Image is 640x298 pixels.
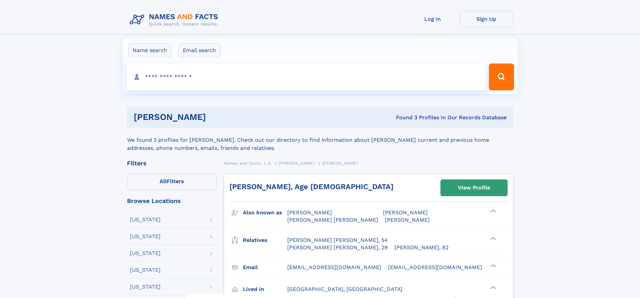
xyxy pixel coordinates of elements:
[489,63,514,90] button: Search Button
[130,234,161,239] div: [US_STATE]
[301,114,507,121] div: Found 3 Profiles In Our Records Database
[279,159,314,167] a: [PERSON_NAME]
[388,264,482,270] span: [EMAIL_ADDRESS][DOMAIN_NAME]
[488,236,497,241] div: ❯
[385,217,430,223] span: [PERSON_NAME]
[488,209,497,213] div: ❯
[243,284,287,295] h3: Lived in
[287,237,388,244] a: [PERSON_NAME] [PERSON_NAME], 54
[441,180,507,196] a: View Profile
[406,11,460,27] a: Log In
[383,209,428,216] span: [PERSON_NAME]
[134,113,301,121] h1: [PERSON_NAME]
[127,11,224,29] img: Logo Names and Facts
[279,161,314,166] span: [PERSON_NAME]
[229,182,393,191] a: [PERSON_NAME], Age [DEMOGRAPHIC_DATA]
[287,264,381,270] span: [EMAIL_ADDRESS][DOMAIN_NAME]
[126,63,486,90] input: search input
[178,43,220,57] label: Email search
[128,43,171,57] label: Name search
[243,207,287,218] h3: Also known as
[458,180,490,196] div: View Profile
[243,235,287,246] h3: Relatives
[127,160,217,166] div: Filters
[268,161,271,166] span: S
[460,11,513,27] a: Sign Up
[287,209,332,216] span: [PERSON_NAME]
[130,217,161,222] div: [US_STATE]
[160,178,167,184] span: All
[127,128,513,152] div: We found 3 profiles for [PERSON_NAME]. Check out our directory to find information about [PERSON_...
[130,267,161,273] div: [US_STATE]
[287,244,388,251] a: [PERSON_NAME] [PERSON_NAME], 29
[322,161,358,166] span: [PERSON_NAME]
[130,251,161,256] div: [US_STATE]
[127,174,217,190] label: Filters
[224,159,261,167] a: Names and Facts
[488,285,497,290] div: ❯
[268,159,271,167] a: S
[488,263,497,268] div: ❯
[287,286,402,292] span: [GEOGRAPHIC_DATA], [GEOGRAPHIC_DATA]
[394,244,449,251] a: [PERSON_NAME], 82
[287,217,378,223] span: [PERSON_NAME] [PERSON_NAME]
[127,198,217,204] div: Browse Locations
[243,262,287,273] h3: Email
[130,284,161,290] div: [US_STATE]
